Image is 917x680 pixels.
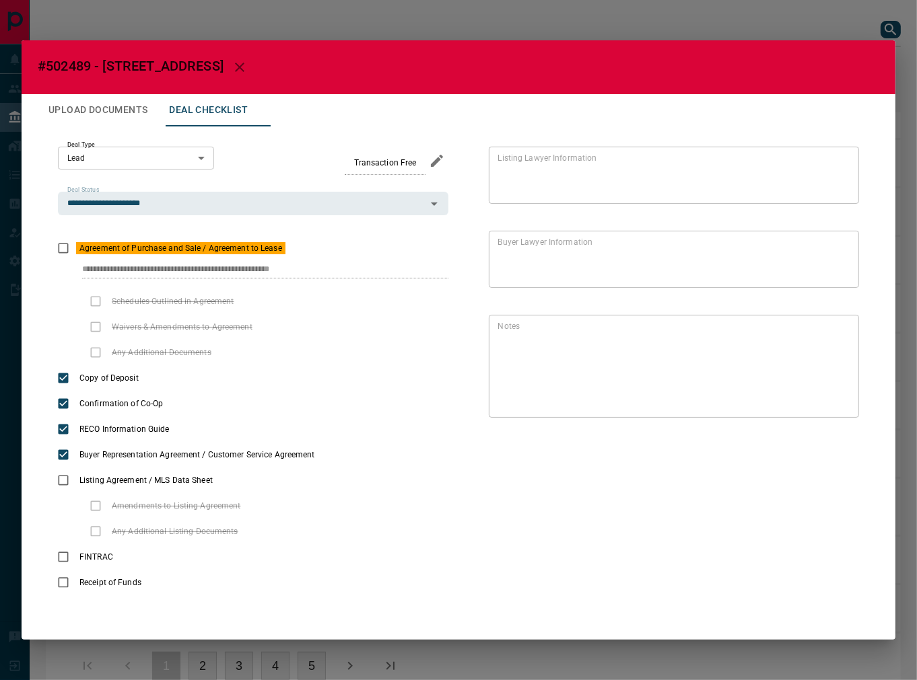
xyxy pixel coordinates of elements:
span: FINTRAC [76,551,116,563]
textarea: text field [498,153,844,198]
span: Any Additional Listing Documents [108,525,242,537]
textarea: text field [498,237,844,282]
button: Open [425,194,444,213]
div: Lead [58,147,214,169]
textarea: text field [498,321,844,412]
label: Deal Type [67,141,95,149]
span: Schedules Outlined in Agreement [108,295,238,307]
span: #502489 - [STREET_ADDRESS] [38,58,224,74]
button: Upload Documents [38,94,158,126]
button: Deal Checklist [158,94,259,126]
span: Amendments to Listing Agreement [108,500,244,512]
button: edit [426,149,448,172]
span: Agreement of Purchase and Sale / Agreement to Lease [76,242,285,254]
span: Copy of Deposit [76,372,142,384]
label: Deal Status [67,186,99,194]
span: Receipt of Funds [76,576,145,589]
span: Any Additional Documents [108,346,215,358]
span: Waivers & Amendments to Agreement [108,321,256,333]
input: checklist input [82,261,420,278]
span: RECO Information Guide [76,423,172,435]
span: Listing Agreement / MLS Data Sheet [76,474,216,486]
span: Confirmation of Co-Op [76,398,166,410]
span: Buyer Representation Agreement / Customer Service Agreement [76,449,318,461]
